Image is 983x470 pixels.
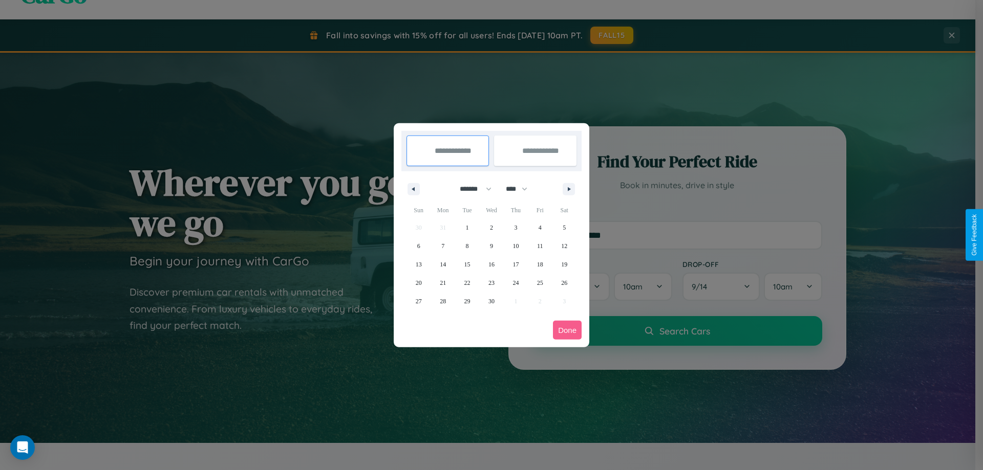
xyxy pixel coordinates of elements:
span: 26 [561,274,567,292]
span: 5 [563,218,566,237]
button: 18 [528,255,552,274]
span: 14 [440,255,446,274]
span: Thu [504,202,528,218]
span: 11 [537,237,543,255]
button: 20 [407,274,431,292]
button: 26 [552,274,576,292]
span: Wed [479,202,503,218]
button: 17 [504,255,528,274]
span: 8 [466,237,469,255]
button: 23 [479,274,503,292]
button: 13 [407,255,431,274]
span: 16 [488,255,495,274]
button: 7 [431,237,455,255]
span: 7 [441,237,444,255]
button: 1 [455,218,479,237]
button: 11 [528,237,552,255]
button: 16 [479,255,503,274]
span: 10 [512,237,519,255]
button: 29 [455,292,479,310]
span: 24 [512,274,519,292]
button: 27 [407,292,431,310]
button: 2 [479,218,503,237]
span: 20 [416,274,422,292]
button: 5 [552,218,576,237]
button: 25 [528,274,552,292]
span: 25 [537,274,543,292]
span: 2 [490,218,493,237]
span: 15 [464,255,471,274]
span: 22 [464,274,471,292]
span: 6 [417,237,420,255]
button: 22 [455,274,479,292]
span: 21 [440,274,446,292]
button: 4 [528,218,552,237]
button: 30 [479,292,503,310]
span: Sat [552,202,576,218]
button: 21 [431,274,455,292]
span: 23 [488,274,495,292]
span: 13 [416,255,422,274]
button: 3 [504,218,528,237]
button: 14 [431,255,455,274]
span: 18 [537,255,543,274]
button: 24 [504,274,528,292]
button: Done [553,321,582,340]
span: Mon [431,202,455,218]
span: Fri [528,202,552,218]
span: 12 [561,237,567,255]
div: Give Feedback [971,214,978,256]
span: 4 [539,218,542,237]
span: Tue [455,202,479,218]
span: 28 [440,292,446,310]
button: 28 [431,292,455,310]
button: 6 [407,237,431,255]
div: Open Intercom Messenger [10,435,35,460]
span: 29 [464,292,471,310]
button: 10 [504,237,528,255]
button: 19 [552,255,576,274]
button: 9 [479,237,503,255]
span: 1 [466,218,469,237]
span: 19 [561,255,567,274]
span: 17 [512,255,519,274]
span: 27 [416,292,422,310]
span: 9 [490,237,493,255]
button: 15 [455,255,479,274]
span: 3 [514,218,517,237]
span: 30 [488,292,495,310]
button: 8 [455,237,479,255]
span: Sun [407,202,431,218]
button: 12 [552,237,576,255]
